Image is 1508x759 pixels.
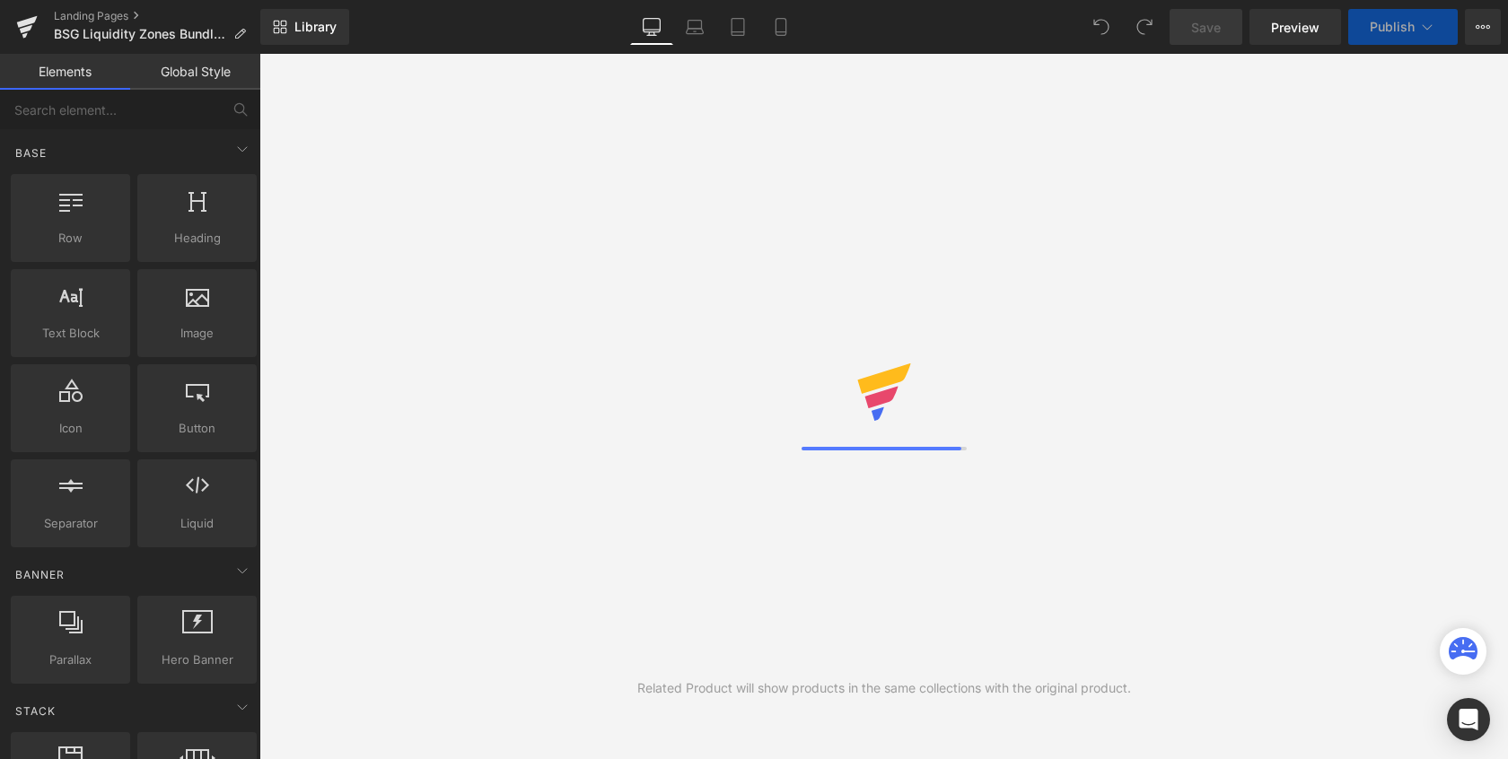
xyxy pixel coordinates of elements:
button: Undo [1083,9,1119,45]
a: Laptop [673,9,716,45]
span: Library [294,19,337,35]
button: Redo [1127,9,1162,45]
span: Parallax [16,650,125,669]
a: New Library [260,9,349,45]
a: Mobile [759,9,802,45]
button: More [1465,9,1501,45]
span: Button [143,419,251,438]
span: Heading [143,229,251,248]
a: Tablet [716,9,759,45]
span: Separator [16,514,125,533]
span: Row [16,229,125,248]
span: Save [1191,18,1221,37]
span: Stack [13,702,57,720]
div: Open Intercom Messenger [1447,698,1490,741]
span: Banner [13,566,66,583]
span: BSG Liquidity Zones Bundle Offer [54,27,226,41]
span: Icon [16,419,125,438]
span: Text Block [16,324,125,343]
div: Related Product will show products in the same collections with the original product. [637,678,1131,698]
span: Liquid [143,514,251,533]
span: Hero Banner [143,650,251,669]
a: Landing Pages [54,9,260,23]
a: Global Style [130,54,260,90]
span: Preview [1271,18,1319,37]
span: Image [143,324,251,343]
span: Publish [1370,20,1415,34]
span: Base [13,144,48,161]
a: Desktop [630,9,673,45]
button: Publish [1348,9,1458,45]
a: Preview [1249,9,1341,45]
